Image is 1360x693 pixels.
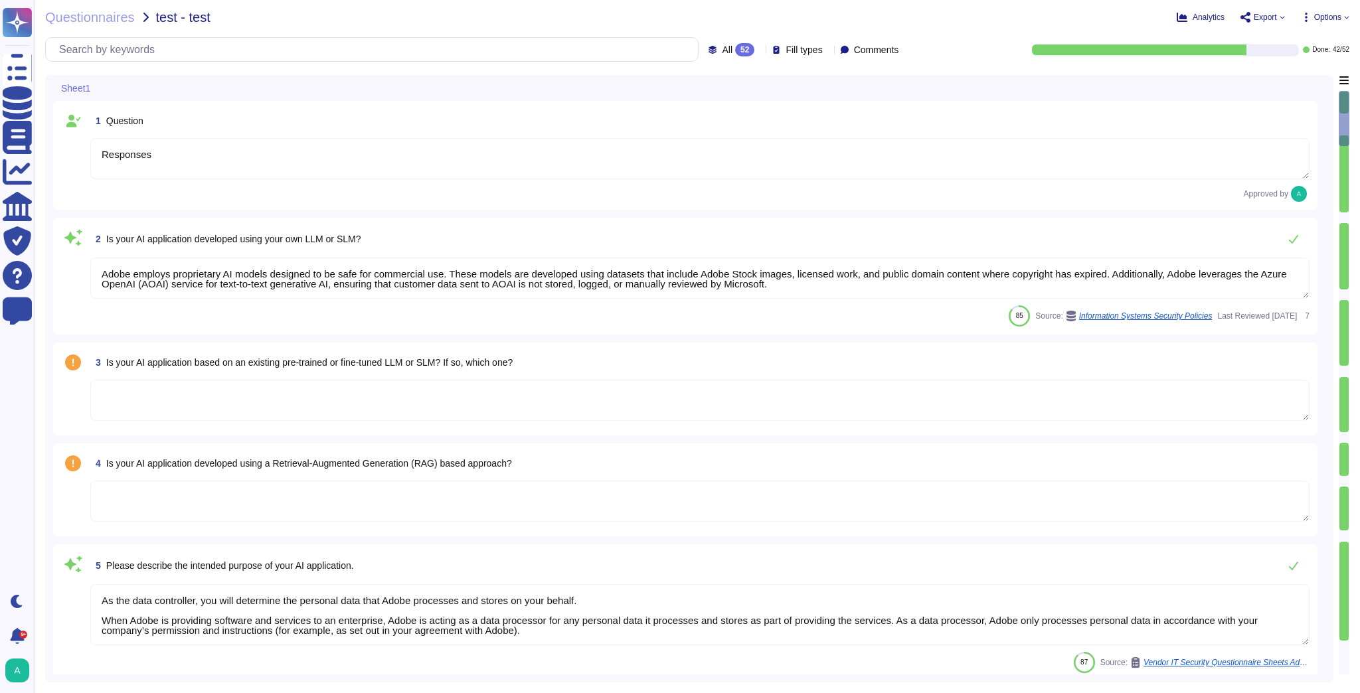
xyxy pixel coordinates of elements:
[722,45,732,54] span: All
[1312,46,1330,53] span: Done:
[1302,312,1310,320] span: 7
[3,656,39,685] button: user
[90,234,101,244] span: 2
[1035,311,1212,321] span: Source:
[90,561,101,570] span: 5
[1254,13,1277,21] span: Export
[61,84,90,93] span: Sheet1
[1144,658,1310,666] span: Vendor IT Security Questionnaire Sheets Adobe Firefly GenAI Add On To Adobe CCE4 Agreement (1)
[1244,190,1288,198] span: Approved by
[1193,13,1225,21] span: Analytics
[1079,312,1213,320] span: Information Systems Security Policies
[1333,46,1349,53] span: 42 / 52
[156,11,211,24] span: test - test
[854,45,899,54] span: Comments
[106,116,143,126] span: Question
[1217,312,1297,320] span: Last Reviewed [DATE]
[106,234,361,244] span: Is your AI application developed using your own LLM or SLM?
[45,11,135,24] span: Questionnaires
[1291,186,1307,202] img: user
[52,38,698,61] input: Search by keywords
[786,45,822,54] span: Fill types
[106,458,512,469] span: Is your AI application developed using a Retrieval-Augmented Generation (RAG) based approach?
[735,43,754,56] div: 52
[5,658,29,682] img: user
[106,357,513,368] span: Is your AI application based on an existing pre-trained or fine-tuned LLM or SLM? If so, which one?
[1016,312,1023,319] span: 85
[90,459,101,468] span: 4
[1100,657,1310,668] span: Source:
[90,138,1310,179] textarea: Responses
[90,584,1310,645] textarea: As the data controller, you will determine the personal data that Adobe processes and stores on y...
[90,258,1310,299] textarea: Adobe employs proprietary AI models designed to be safe for commercial use. These models are deve...
[1177,12,1225,23] button: Analytics
[1314,13,1341,21] span: Options
[90,358,101,367] span: 3
[19,631,27,639] div: 9+
[1080,658,1088,666] span: 87
[90,116,101,125] span: 1
[106,560,354,571] span: Please describe the intended purpose of your AI application.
